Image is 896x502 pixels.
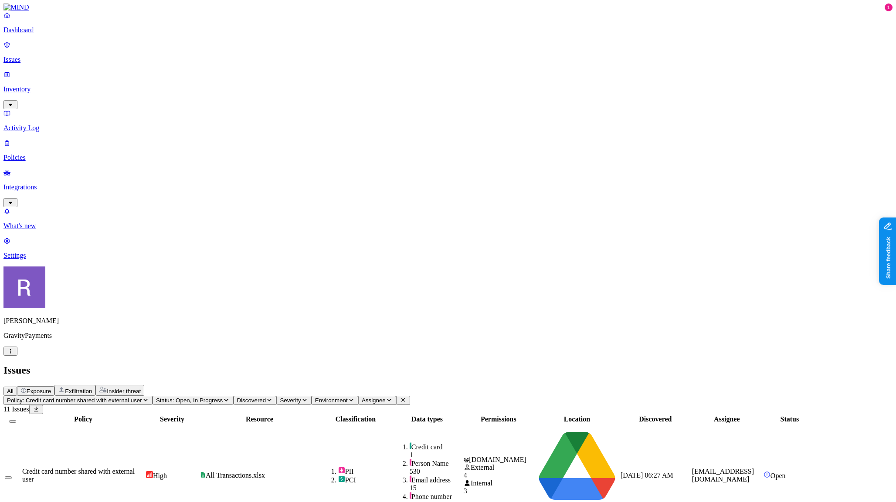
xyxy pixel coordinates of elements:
span: 11 Issues [3,405,29,413]
div: 530 [410,468,462,475]
div: Location [535,415,619,423]
span: [DATE] 06:27 AM [621,472,673,479]
div: Email address [410,475,462,484]
button: Select all [9,420,16,423]
img: severity-high [146,471,153,478]
div: [DOMAIN_NAME] [464,456,533,464]
span: Status: Open, In Progress [156,397,223,404]
div: Discovered [621,415,690,423]
div: Severity [146,415,198,423]
p: GravityPayments [3,332,893,340]
div: External [464,464,533,472]
div: PII [338,467,390,475]
p: What's new [3,222,893,230]
p: Issues [3,56,893,64]
img: pii [338,467,345,474]
a: Policies [3,139,893,162]
a: MIND [3,3,893,11]
div: 1 [885,3,893,11]
span: Exfiltration [65,388,92,394]
span: All Transactions.xlsx [206,472,265,479]
span: Environment [315,397,348,404]
div: Classification [321,415,390,423]
div: Internal [464,479,533,487]
img: Rich Thompson [3,266,45,308]
img: pii-line [410,459,411,466]
p: Inventory [3,85,893,93]
span: Severity [280,397,301,404]
p: Integrations [3,183,893,191]
img: status-open [764,471,770,478]
div: 1 [410,451,462,459]
span: Policy: Credit card number shared with external user [7,397,142,404]
div: Status [764,415,816,423]
span: Credit card number shared with external user [22,468,135,483]
img: google-sheets [200,472,206,478]
span: All [7,388,14,394]
span: High [153,472,167,479]
div: Phone number [410,492,462,501]
a: What's new [3,207,893,230]
img: pci [338,475,345,482]
img: pii-line [410,492,411,499]
img: MIND [3,3,29,11]
img: pci-line [410,442,411,449]
div: PCI [338,475,390,484]
p: Activity Log [3,124,893,132]
div: Resource [200,415,319,423]
div: Policy [22,415,144,423]
span: Open [770,472,786,479]
button: Select row [5,476,12,479]
span: Exposure [27,388,51,394]
h2: Issues [3,364,893,376]
span: Assignee [362,397,386,404]
span: [EMAIL_ADDRESS][DOMAIN_NAME] [692,468,754,483]
a: Issues [3,41,893,64]
a: Integrations [3,168,893,206]
span: Discovered [237,397,266,404]
span: Insider threat [107,388,141,394]
a: Settings [3,237,893,259]
div: Data types [392,415,462,423]
a: Inventory [3,71,893,108]
a: Activity Log [3,109,893,132]
div: Person Name [410,459,462,468]
div: 15 [410,484,462,492]
img: pii-line [410,475,411,482]
p: [PERSON_NAME] [3,317,893,325]
div: Permissions [464,415,533,423]
a: Dashboard [3,11,893,34]
div: 4 [464,472,533,479]
p: Dashboard [3,26,893,34]
p: Settings [3,252,893,259]
div: 3 [464,487,533,495]
div: Assignee [692,415,762,423]
div: Credit card [410,442,462,451]
p: Policies [3,154,893,162]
